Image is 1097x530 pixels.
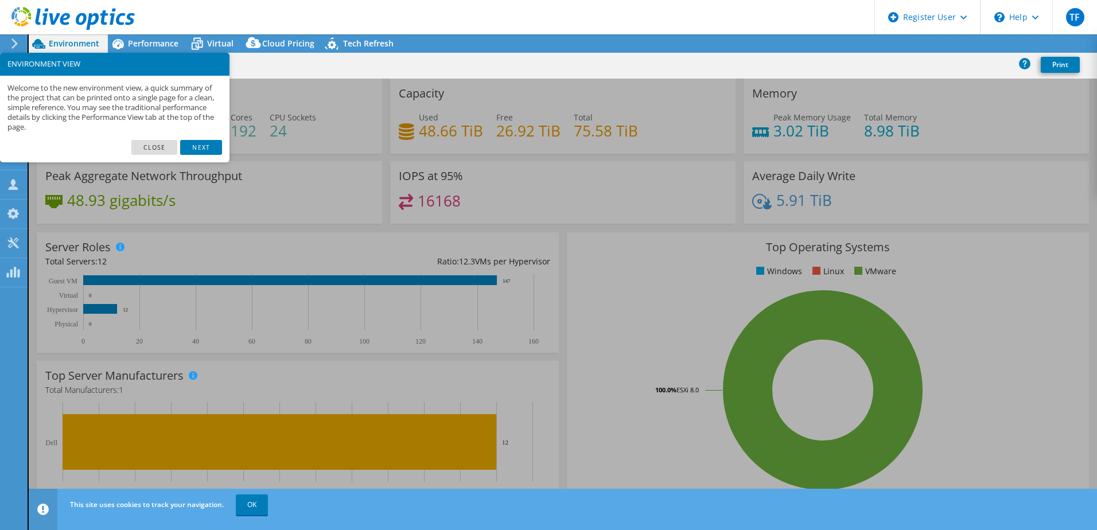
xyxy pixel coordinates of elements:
[70,500,224,509] span: This site uses cookies to track your navigation.
[7,60,222,68] h3: ENVIRONMENT VIEW
[7,83,222,132] p: Welcome to the new environment view, a quick summary of the project that can be printed onto a si...
[1041,57,1080,73] a: Print
[236,494,268,515] a: OK
[128,38,178,49] span: Performance
[180,140,221,155] a: Next
[262,38,314,49] span: Cloud Pricing
[343,38,394,49] span: Tech Refresh
[1066,8,1084,26] span: TF
[994,12,1005,22] svg: \n
[131,140,178,155] a: Close
[49,38,99,49] span: Environment
[207,38,234,49] span: Virtual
